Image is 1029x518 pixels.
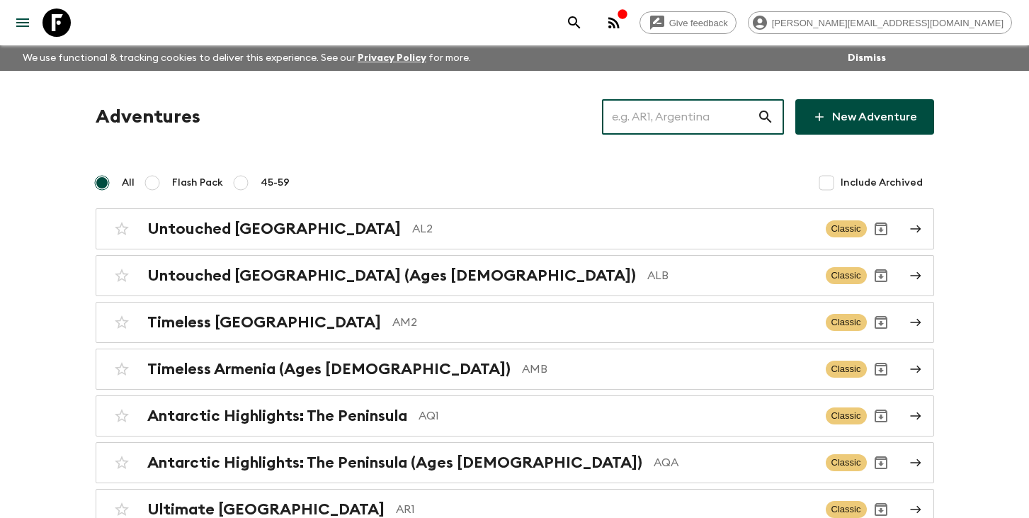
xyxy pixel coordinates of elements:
[826,314,867,331] span: Classic
[96,349,934,390] a: Timeless Armenia (Ages [DEMOGRAPHIC_DATA])AMBClassicArchive
[147,360,511,378] h2: Timeless Armenia (Ages [DEMOGRAPHIC_DATA])
[122,176,135,190] span: All
[96,103,200,131] h1: Adventures
[867,261,895,290] button: Archive
[8,9,37,37] button: menu
[261,176,290,190] span: 45-59
[602,97,757,137] input: e.g. AR1, Argentina
[147,407,407,425] h2: Antarctic Highlights: The Peninsula
[826,267,867,284] span: Classic
[96,208,934,249] a: Untouched [GEOGRAPHIC_DATA]AL2ClassicArchive
[639,11,737,34] a: Give feedback
[764,18,1011,28] span: [PERSON_NAME][EMAIL_ADDRESS][DOMAIN_NAME]
[826,407,867,424] span: Classic
[867,215,895,243] button: Archive
[826,361,867,378] span: Classic
[96,302,934,343] a: Timeless [GEOGRAPHIC_DATA]AM2ClassicArchive
[867,355,895,383] button: Archive
[96,395,934,437] a: Antarctic Highlights: The PeninsulaAQ1ClassicArchive
[795,99,934,135] a: New Adventure
[867,308,895,337] button: Archive
[867,449,895,477] button: Archive
[867,402,895,430] button: Archive
[396,501,814,518] p: AR1
[358,53,426,63] a: Privacy Policy
[147,266,636,285] h2: Untouched [GEOGRAPHIC_DATA] (Ages [DEMOGRAPHIC_DATA])
[147,220,401,238] h2: Untouched [GEOGRAPHIC_DATA]
[826,501,867,518] span: Classic
[412,220,814,237] p: AL2
[826,454,867,471] span: Classic
[661,18,736,28] span: Give feedback
[96,442,934,483] a: Antarctic Highlights: The Peninsula (Ages [DEMOGRAPHIC_DATA])AQAClassicArchive
[147,454,642,472] h2: Antarctic Highlights: The Peninsula (Ages [DEMOGRAPHIC_DATA])
[647,267,814,284] p: ALB
[560,9,589,37] button: search adventures
[826,220,867,237] span: Classic
[147,313,381,332] h2: Timeless [GEOGRAPHIC_DATA]
[522,361,814,378] p: AMB
[844,48,889,68] button: Dismiss
[419,407,814,424] p: AQ1
[654,454,814,471] p: AQA
[748,11,1012,34] div: [PERSON_NAME][EMAIL_ADDRESS][DOMAIN_NAME]
[96,255,934,296] a: Untouched [GEOGRAPHIC_DATA] (Ages [DEMOGRAPHIC_DATA])ALBClassicArchive
[392,314,814,331] p: AM2
[17,45,477,71] p: We use functional & tracking cookies to deliver this experience. See our for more.
[172,176,223,190] span: Flash Pack
[841,176,923,190] span: Include Archived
